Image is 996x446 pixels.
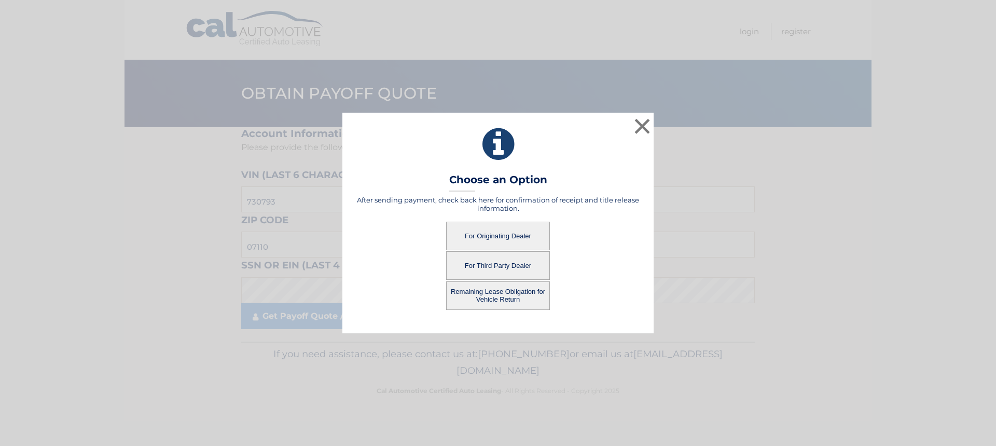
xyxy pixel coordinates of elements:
[632,116,653,137] button: ×
[449,173,547,192] h3: Choose an Option
[355,196,641,212] h5: After sending payment, check back here for confirmation of receipt and title release information.
[446,222,550,250] button: For Originating Dealer
[446,251,550,280] button: For Third Party Dealer
[446,281,550,310] button: Remaining Lease Obligation for Vehicle Return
